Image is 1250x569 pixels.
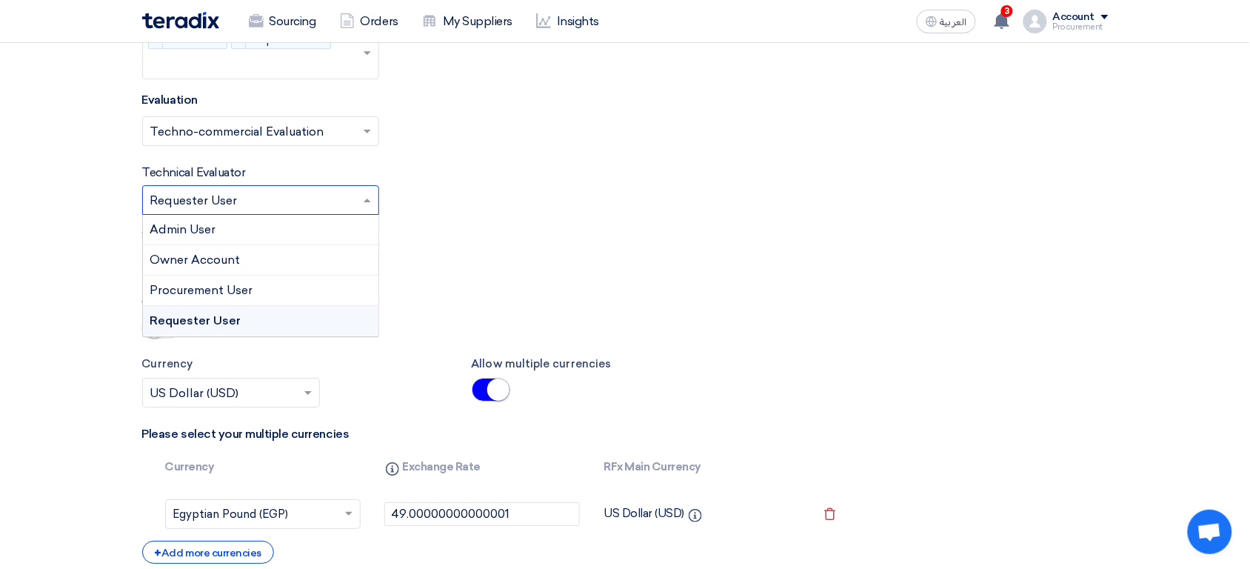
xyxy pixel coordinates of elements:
label: Evaluation [142,91,198,109]
span: + [155,546,162,560]
span: 3 [1001,5,1013,17]
span: Requester User [150,313,241,327]
th: Exchange Rate [372,447,592,488]
span: Procurement User [150,283,253,297]
div: Account [1053,11,1095,24]
button: العربية [917,10,976,33]
th: Currency [153,447,372,488]
a: Sourcing [237,5,328,38]
a: Insights [524,5,611,38]
label: Currency [142,356,449,373]
span: Owner Account [150,253,241,267]
img: Teradix logo [142,12,219,29]
span: العربية [940,17,967,27]
th: RFx Main Currency [592,447,811,488]
div: Add more currencies [142,541,274,564]
label: Technical Evaluator [142,164,246,182]
td: US Dollar (USD) [592,488,811,541]
a: Open chat [1188,510,1232,554]
div: Procurement [1053,23,1109,31]
input: rate [384,502,580,526]
label: Allow multiple currencies [472,356,779,373]
label: Please select your multiple currencies [142,425,350,443]
img: profile_test.png [1023,10,1047,33]
span: Admin User [150,222,216,236]
a: Orders [328,5,410,38]
a: My Suppliers [410,5,524,38]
